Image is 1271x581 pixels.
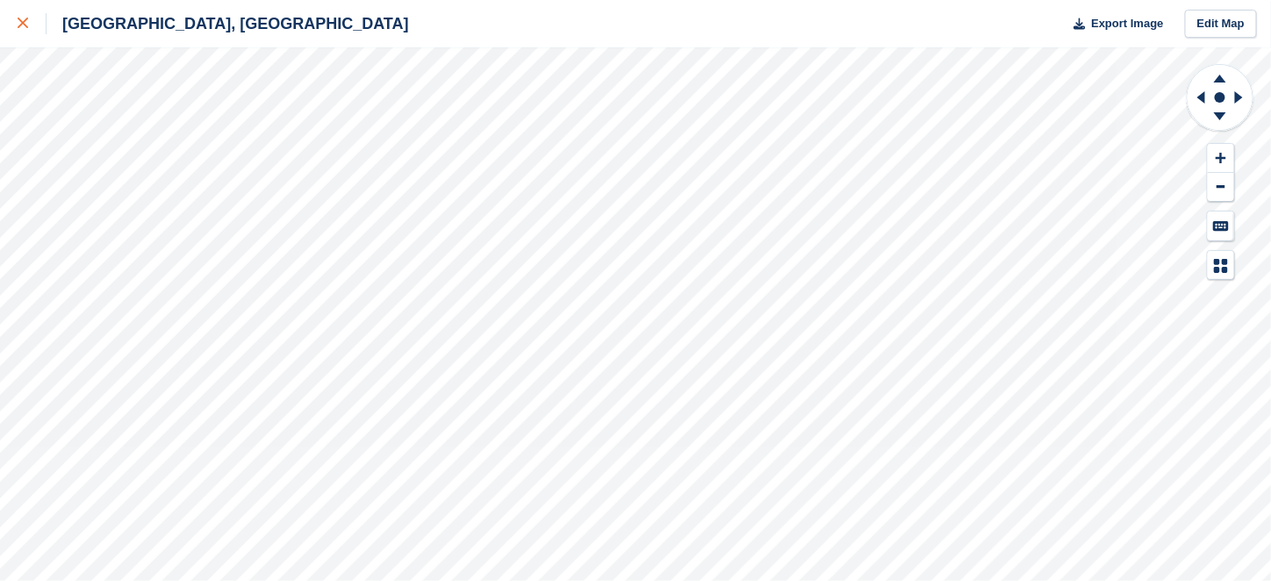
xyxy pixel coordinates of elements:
a: Edit Map [1185,10,1257,39]
span: Export Image [1091,15,1163,32]
button: Map Legend [1208,251,1234,280]
button: Zoom Out [1208,173,1234,202]
button: Zoom In [1208,144,1234,173]
div: [GEOGRAPHIC_DATA], [GEOGRAPHIC_DATA] [47,13,409,34]
button: Keyboard Shortcuts [1208,212,1234,240]
button: Export Image [1064,10,1164,39]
